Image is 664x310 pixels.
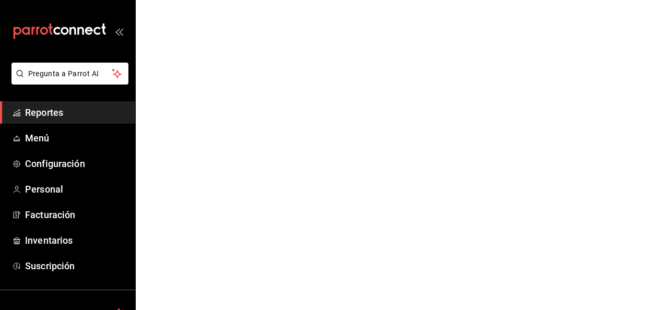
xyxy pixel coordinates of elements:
[25,260,75,271] font: Suscripción
[25,184,63,195] font: Personal
[25,158,85,169] font: Configuración
[25,133,50,144] font: Menú
[25,107,63,118] font: Reportes
[11,63,128,85] button: Pregunta a Parrot AI
[25,235,73,246] font: Inventarios
[7,76,128,87] a: Pregunta a Parrot AI
[28,68,112,79] span: Pregunta a Parrot AI
[25,209,75,220] font: Facturación
[115,27,123,35] button: open_drawer_menu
